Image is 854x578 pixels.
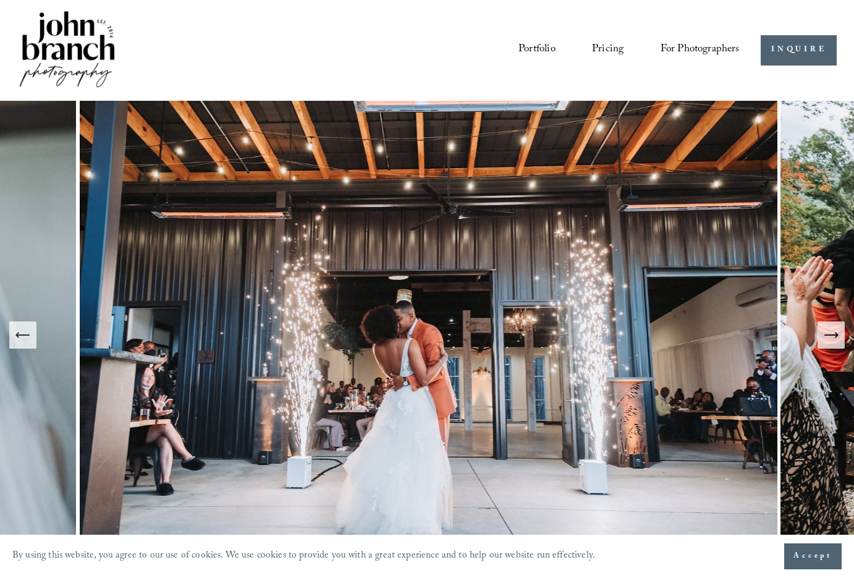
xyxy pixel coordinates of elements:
button: Accept [784,543,842,569]
a: folder dropdown [661,39,740,62]
p: By using this website, you agree to our use of cookies. We use cookies to provide you with a grea... [12,547,595,566]
span: Accept [793,550,832,563]
a: Pricing [592,39,624,62]
a: INQUIRE [761,35,837,66]
a: Portfolio [518,39,556,62]
span: For Photographers [661,40,740,61]
button: Next Slide [818,321,845,349]
button: Previous Slide [9,321,36,349]
img: John Branch IV Photography [17,9,117,92]
img: The Meadows Raleigh Wedding Photography [80,101,781,569]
